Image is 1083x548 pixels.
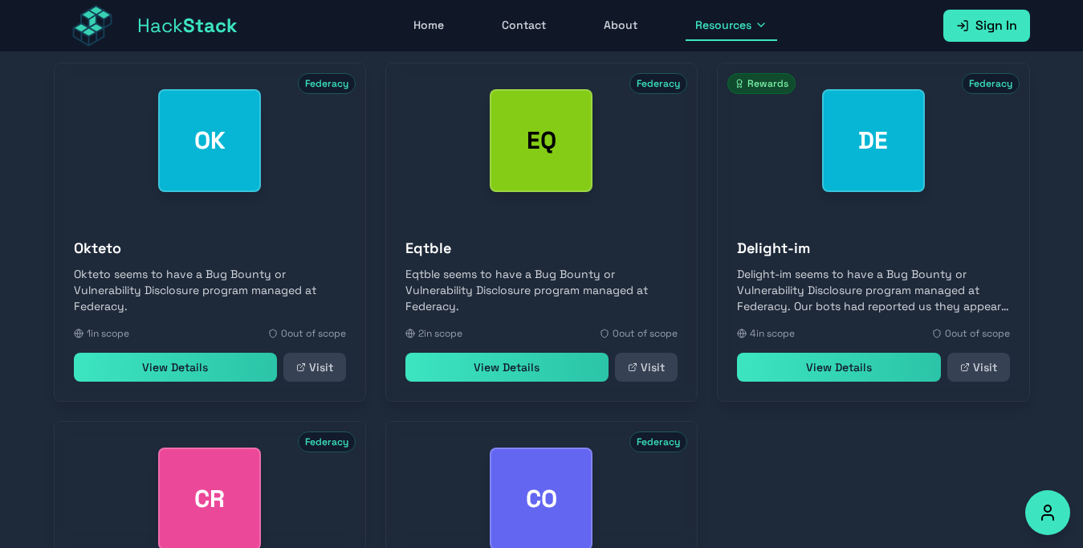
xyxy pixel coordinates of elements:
[405,353,609,382] a: View Details
[686,10,777,41] button: Resources
[629,73,687,94] span: Federacy
[750,327,795,340] span: 4 in scope
[737,237,1009,260] h3: Delight-im
[74,237,346,260] h3: Okteto
[418,327,462,340] span: 2 in scope
[490,89,592,192] div: Eqtble
[74,353,277,382] a: View Details
[492,10,556,41] a: Contact
[727,73,796,94] span: Rewards
[298,431,356,452] span: Federacy
[737,266,1009,314] p: Delight-im seems to have a Bug Bounty or Vulnerability Disclosure program managed at Federacy. Ou...
[822,89,925,192] div: Delight-im
[975,16,1017,35] span: Sign In
[1025,490,1070,535] button: Accessibility Options
[695,17,751,33] span: Resources
[137,13,238,39] span: Hack
[405,237,678,260] h3: Eqtble
[183,13,238,38] span: Stack
[158,89,261,192] div: Okteto
[947,353,1010,382] a: Visit
[943,10,1030,42] a: Sign In
[594,10,647,41] a: About
[283,353,346,382] a: Visit
[613,327,678,340] span: 0 out of scope
[737,353,940,382] a: View Details
[945,327,1010,340] span: 0 out of scope
[74,266,346,314] p: Okteto seems to have a Bug Bounty or Vulnerability Disclosure program managed at Federacy.
[962,73,1020,94] span: Federacy
[629,431,687,452] span: Federacy
[405,266,678,314] p: Eqtble seems to have a Bug Bounty or Vulnerability Disclosure program managed at Federacy.
[298,73,356,94] span: Federacy
[615,353,678,382] a: Visit
[281,327,346,340] span: 0 out of scope
[404,10,454,41] a: Home
[87,327,129,340] span: 1 in scope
